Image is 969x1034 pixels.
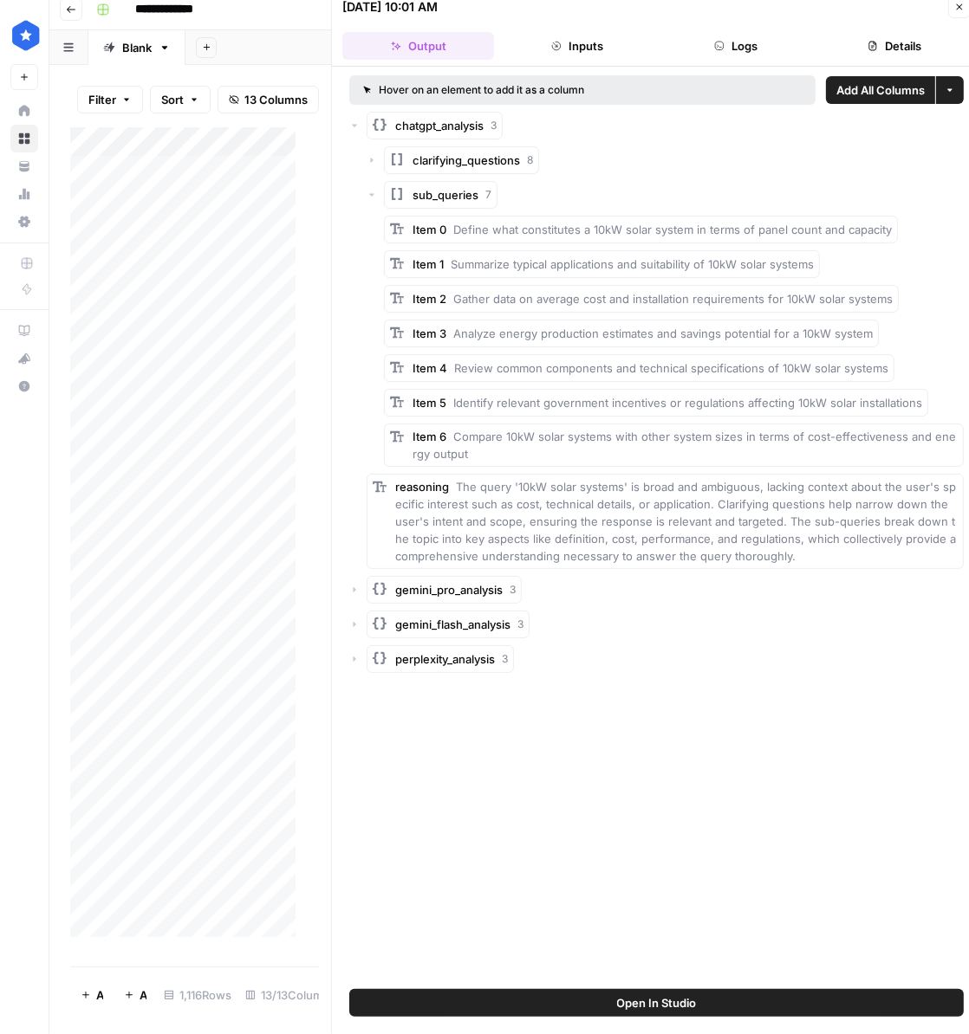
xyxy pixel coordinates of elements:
[10,14,38,57] button: Workspace: ConsumerAffairs
[384,146,539,174] button: clarifying_questions8
[502,651,508,667] span: 3
[453,292,893,306] span: Gather data on average cost and installation requirements for 10kW solar systems
[367,611,530,638] button: gemini_flash_analysis3
[114,981,157,1009] button: Add 10 Rows
[413,186,478,204] span: sub_queries
[836,81,925,99] span: Add All Columns
[367,645,514,673] button: perplexity_analysis3
[96,986,103,1004] span: Add Row
[617,994,697,1011] span: Open In Studio
[10,20,42,51] img: ConsumerAffairs Logo
[70,981,114,1009] button: Add Row
[510,582,516,598] span: 3
[453,326,873,340] span: Analyze energy production estimates and savings potential for a 10kW system
[238,981,343,1009] div: 13/13 Columns
[395,650,495,668] span: perplexity_analysis
[122,39,152,56] div: Blank
[157,981,238,1009] div: 1,116 Rows
[88,91,116,108] span: Filter
[453,396,922,410] span: Identify relevant government incentives or regulations affecting 10kW solar installations
[413,361,447,375] span: Item 4
[826,76,935,104] button: Add All Columns
[660,32,812,60] button: Logs
[10,345,38,372] button: What's new?
[367,576,522,604] button: gemini_pro_analysis3
[395,616,511,633] span: gemini_flash_analysis
[10,125,38,152] a: Browse
[150,86,211,113] button: Sort
[517,617,524,632] span: 3
[244,91,308,108] span: 13 Columns
[10,208,38,236] a: Settings
[395,581,503,598] span: gemini_pro_analysis
[384,181,498,209] button: sub_queries7
[342,32,494,60] button: Output
[161,91,184,108] span: Sort
[88,30,185,65] a: Blank
[491,118,497,133] span: 3
[501,32,653,60] button: Inputs
[77,86,143,113] button: Filter
[451,257,814,271] span: Summarize typical applications and suitability of 10kW solar systems
[453,223,892,236] span: Define what constitutes a 10kW solar system in terms of panel count and capacity
[140,986,146,1004] span: Add 10 Rows
[413,257,444,271] span: Item 1
[10,180,38,208] a: Usage
[367,112,503,139] button: chatgpt_analysis3
[10,97,38,125] a: Home
[413,223,446,236] span: Item 0
[454,361,888,375] span: Review common components and technical specifications of 10kW solar systems
[413,430,446,443] span: Item 6
[413,292,446,306] span: Item 2
[11,346,37,372] div: What's new?
[527,152,533,168] span: 8
[485,187,491,203] span: 7
[218,86,319,113] button: 13 Columns
[395,117,484,134] span: chatgpt_analysis
[349,989,964,1017] button: Open In Studio
[413,152,520,169] span: clarifying_questions
[413,430,956,461] span: Compare 10kW solar systems with other system sizes in terms of cost-effectiveness and energy output
[10,152,38,180] a: Your Data
[413,396,446,410] span: Item 5
[395,480,449,494] span: reasoning
[395,480,959,563] span: The query '10kW solar systems' is broad and ambiguous, lacking context about the user's specific ...
[363,82,693,98] div: Hover on an element to add it as a column
[413,326,446,340] span: Item 3
[10,317,38,345] a: AirOps Academy
[10,372,38,400] button: Help + Support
